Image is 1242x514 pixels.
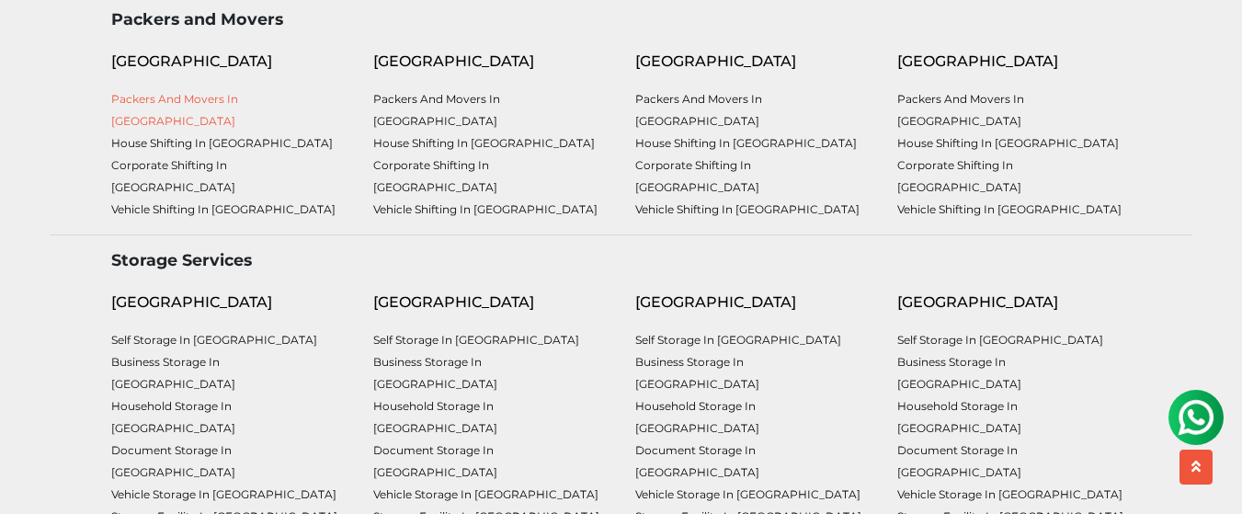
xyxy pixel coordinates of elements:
[897,158,1021,194] a: Corporate Shifting in [GEOGRAPHIC_DATA]
[635,443,759,479] a: Document Storage in [GEOGRAPHIC_DATA]
[635,92,762,128] a: Packers and Movers in [GEOGRAPHIC_DATA]
[373,136,595,150] a: House shifting in [GEOGRAPHIC_DATA]
[1179,450,1213,485] button: scroll up
[897,202,1122,216] a: Vehicle shifting in [GEOGRAPHIC_DATA]
[373,333,579,347] a: Self Storage in [GEOGRAPHIC_DATA]
[18,18,55,55] img: whatsapp-icon.svg
[111,291,346,314] div: [GEOGRAPHIC_DATA]
[373,92,500,128] a: Packers and Movers in [GEOGRAPHIC_DATA]
[635,487,860,501] a: Vehicle Storage in [GEOGRAPHIC_DATA]
[897,487,1122,501] a: Vehicle Storage in [GEOGRAPHIC_DATA]
[635,291,870,314] div: [GEOGRAPHIC_DATA]
[635,202,860,216] a: Vehicle shifting in [GEOGRAPHIC_DATA]
[897,399,1021,435] a: Household Storage in [GEOGRAPHIC_DATA]
[111,92,238,128] a: Packers and Movers in [GEOGRAPHIC_DATA]
[111,136,333,150] a: House shifting in [GEOGRAPHIC_DATA]
[635,51,870,73] div: [GEOGRAPHIC_DATA]
[373,51,608,73] div: [GEOGRAPHIC_DATA]
[111,9,1132,29] h3: Packers and Movers
[897,355,1021,391] a: Business Storage in [GEOGRAPHIC_DATA]
[111,333,317,347] a: Self Storage in [GEOGRAPHIC_DATA]
[373,443,497,479] a: Document Storage in [GEOGRAPHIC_DATA]
[635,158,759,194] a: Corporate Shifting in [GEOGRAPHIC_DATA]
[373,202,598,216] a: Vehicle shifting in [GEOGRAPHIC_DATA]
[373,399,497,435] a: Household Storage in [GEOGRAPHIC_DATA]
[897,291,1132,314] div: [GEOGRAPHIC_DATA]
[635,355,759,391] a: Business Storage in [GEOGRAPHIC_DATA]
[373,291,608,314] div: [GEOGRAPHIC_DATA]
[897,136,1119,150] a: House shifting in [GEOGRAPHIC_DATA]
[111,399,235,435] a: Household Storage in [GEOGRAPHIC_DATA]
[111,202,336,216] a: Vehicle shifting in [GEOGRAPHIC_DATA]
[635,399,759,435] a: Household Storage in [GEOGRAPHIC_DATA]
[111,487,336,501] a: Vehicle Storage in [GEOGRAPHIC_DATA]
[635,333,841,347] a: Self Storage in [GEOGRAPHIC_DATA]
[373,158,497,194] a: Corporate Shifting in [GEOGRAPHIC_DATA]
[897,92,1024,128] a: Packers and Movers in [GEOGRAPHIC_DATA]
[373,487,598,501] a: Vehicle Storage in [GEOGRAPHIC_DATA]
[111,51,346,73] div: [GEOGRAPHIC_DATA]
[111,250,1132,269] h3: Storage Services
[897,333,1103,347] a: Self Storage in [GEOGRAPHIC_DATA]
[635,136,857,150] a: House shifting in [GEOGRAPHIC_DATA]
[111,355,235,391] a: Business Storage in [GEOGRAPHIC_DATA]
[111,443,235,479] a: Document Storage in [GEOGRAPHIC_DATA]
[111,158,235,194] a: Corporate Shifting in [GEOGRAPHIC_DATA]
[897,51,1132,73] div: [GEOGRAPHIC_DATA]
[897,443,1021,479] a: Document Storage in [GEOGRAPHIC_DATA]
[373,355,497,391] a: Business Storage in [GEOGRAPHIC_DATA]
